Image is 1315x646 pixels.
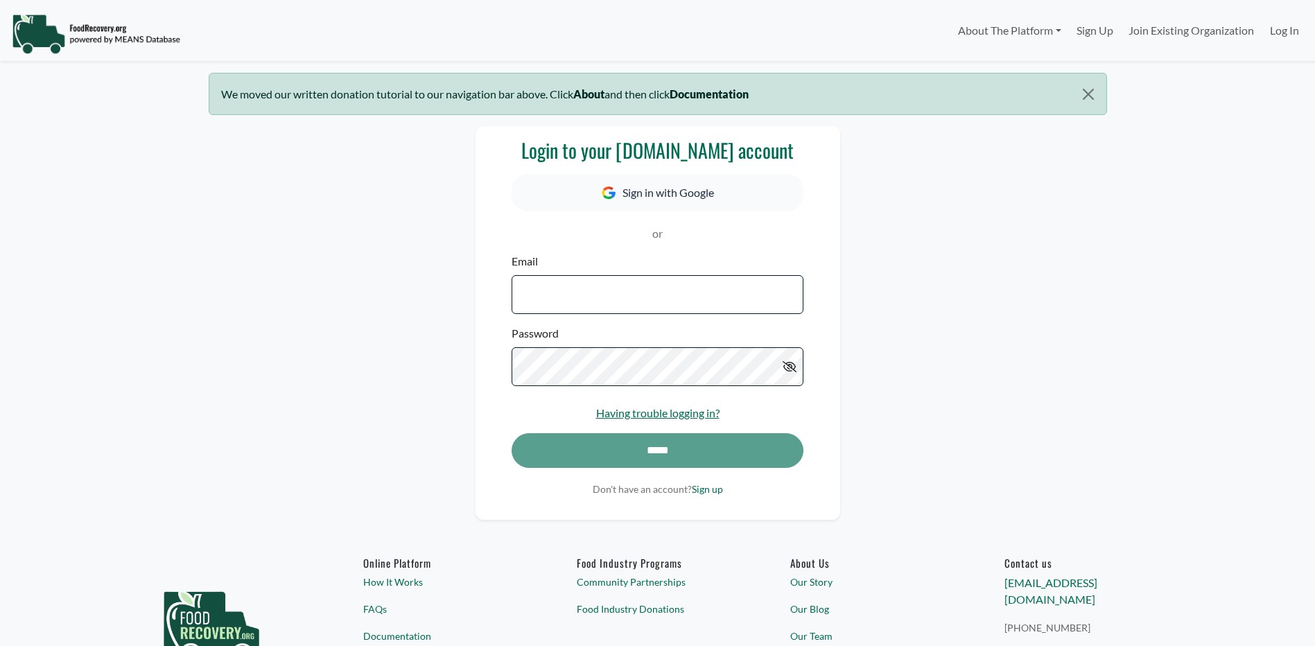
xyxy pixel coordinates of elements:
[1069,17,1121,44] a: Sign Up
[790,629,952,643] a: Our Team
[577,575,738,589] a: Community Partnerships
[1121,17,1262,44] a: Join Existing Organization
[1004,557,1166,569] h6: Contact us
[363,602,525,616] a: FAQs
[363,629,525,643] a: Documentation
[512,253,538,270] label: Email
[363,557,525,569] h6: Online Platform
[512,225,803,242] p: or
[512,139,803,162] h3: Login to your [DOMAIN_NAME] account
[12,13,180,55] img: NavigationLogo_FoodRecovery-91c16205cd0af1ed486a0f1a7774a6544ea792ac00100771e7dd3ec7c0e58e41.png
[1070,73,1106,115] button: Close
[1262,17,1307,44] a: Log In
[512,174,803,211] button: Sign in with Google
[950,17,1068,44] a: About The Platform
[670,87,749,101] b: Documentation
[790,602,952,616] a: Our Blog
[1004,576,1097,606] a: [EMAIL_ADDRESS][DOMAIN_NAME]
[512,325,559,342] label: Password
[790,575,952,589] a: Our Story
[1004,620,1166,635] a: [PHONE_NUMBER]
[363,575,525,589] a: How It Works
[602,186,616,200] img: Google Icon
[596,406,720,419] a: Having trouble logging in?
[209,73,1107,115] div: We moved our written donation tutorial to our navigation bar above. Click and then click
[512,482,803,496] p: Don't have an account?
[577,557,738,569] h6: Food Industry Programs
[573,87,604,101] b: About
[790,557,952,569] a: About Us
[692,483,723,495] a: Sign up
[577,602,738,616] a: Food Industry Donations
